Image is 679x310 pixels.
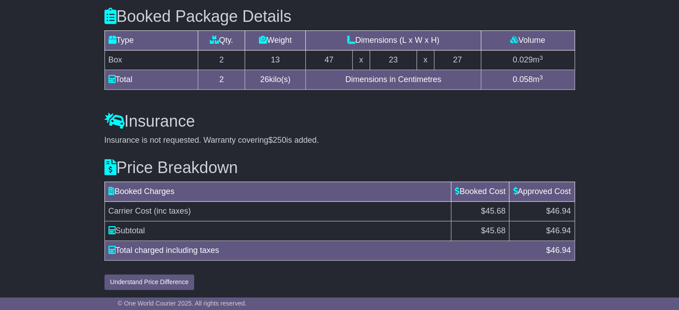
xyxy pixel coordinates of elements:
td: m [481,50,575,70]
td: Booked Charges [104,182,451,202]
button: Understand Price Difference [104,274,195,290]
h3: Insurance [104,112,575,130]
span: (inc taxes) [154,207,191,215]
td: Approved Cost [509,182,575,202]
span: $45.68 [481,207,505,215]
td: $ [509,221,575,241]
td: $ [451,221,509,241]
td: m [481,70,575,90]
td: Qty. [198,31,245,50]
td: Box [104,50,198,70]
span: $250 [268,136,286,145]
td: Dimensions in Centimetres [306,70,481,90]
span: 26 [260,75,269,84]
div: Insurance is not requested. Warranty covering is added. [104,136,575,145]
td: Type [104,31,198,50]
h3: Price Breakdown [104,159,575,177]
td: Subtotal [104,221,451,241]
td: 2 [198,50,245,70]
td: 23 [370,50,417,70]
sup: 3 [539,74,543,81]
td: 13 [245,50,306,70]
span: 46.94 [550,246,571,255]
td: x [417,50,434,70]
td: 27 [434,50,481,70]
td: Booked Cost [451,182,509,202]
span: © One World Courier 2025. All rights reserved. [118,300,247,307]
td: Dimensions (L x W x H) [306,31,481,50]
td: Total [104,70,198,90]
span: 46.94 [550,226,571,235]
td: x [352,50,370,70]
sup: 3 [539,54,543,61]
h3: Booked Package Details [104,8,575,25]
span: Carrier Cost [108,207,152,215]
span: 0.029 [512,55,533,64]
td: 2 [198,70,245,90]
td: Volume [481,31,575,50]
span: 0.058 [512,75,533,84]
td: Weight [245,31,306,50]
div: Total charged including taxes [104,244,542,256]
td: 47 [306,50,353,70]
span: 45.68 [485,226,505,235]
div: $ [542,244,575,256]
span: $46.94 [546,207,571,215]
td: kilo(s) [245,70,306,90]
